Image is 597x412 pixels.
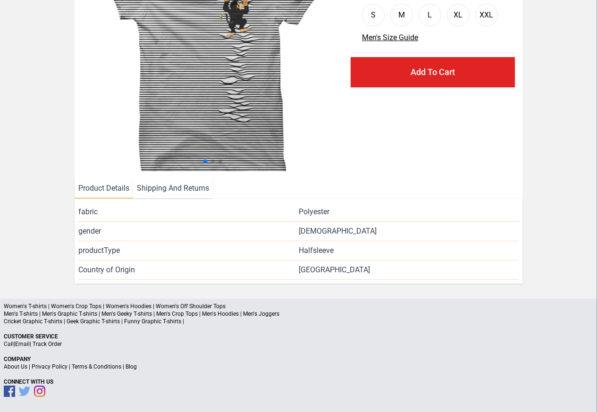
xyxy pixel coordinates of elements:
a: About Us [4,363,27,370]
span: productType [78,245,298,256]
a: Email [15,341,30,347]
li: Product Details [75,179,133,198]
a: Privacy Policy [32,363,67,370]
p: Men's T-shirts | Men's Graphic T-shirts | Men's Geeky T-shirts | Men's Crop Tops | Men's Hoodies ... [4,310,593,318]
div: L [428,9,432,21]
button: Add To Cart [351,57,515,87]
span: gender [78,226,298,237]
p: | | [4,340,593,348]
span: Halfsleeve [299,245,334,256]
p: Company [4,355,593,363]
a: Track Order [33,341,62,347]
span: Polyester [299,206,329,218]
p: Connect With Us [4,378,593,386]
div: XL [454,9,462,21]
p: | | | [4,363,593,370]
a: Blog [126,363,137,370]
p: Women's T-shirts | Women's Crop Tops | Women's Hoodies | Women's Off Shoulder Tops [4,303,593,310]
a: Terms & Conditions [72,363,121,370]
p: Cricket Graphic T-shirts | Geek Graphic T-shirts | Funny Graphic T-shirts | [4,318,593,325]
span: [DEMOGRAPHIC_DATA] [299,226,377,237]
p: Customer Service [4,333,593,340]
div: S [371,9,376,21]
span: fabric [78,206,298,218]
span: [GEOGRAPHIC_DATA] [299,264,519,276]
span: Country of Origin [78,264,298,276]
div: M [398,9,405,21]
div: XXL [479,9,493,21]
a: Call [4,341,14,347]
button: Men's Size Guide [362,32,418,43]
li: Shipping And Returns [133,179,213,198]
